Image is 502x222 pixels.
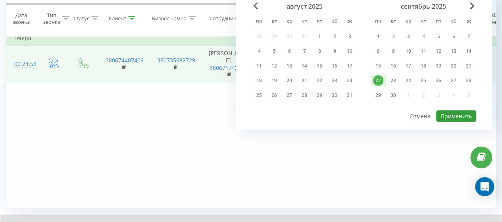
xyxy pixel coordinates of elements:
div: 13 [448,46,459,56]
div: 16 [388,61,398,71]
div: сб 30 авг. 2025 г. [327,89,342,101]
div: 23 [329,75,340,86]
abbr: пятница [314,16,325,28]
div: 11 [254,61,264,71]
div: 9 [388,46,398,56]
div: ср 13 авг. 2025 г. [282,60,297,72]
div: пт 22 авг. 2025 г. [312,75,327,87]
div: 6 [448,31,459,42]
div: вт 26 авг. 2025 г. [267,89,282,101]
div: 8 [314,46,325,56]
div: вс 31 авг. 2025 г. [342,89,357,101]
div: вс 7 сент. 2025 г. [461,31,476,42]
div: 20 [448,61,459,71]
div: пн 15 сент. 2025 г. [371,60,386,72]
abbr: пятница [433,16,444,28]
div: чт 28 авг. 2025 г. [297,89,312,101]
div: 17 [344,61,355,71]
div: вт 19 авг. 2025 г. [267,75,282,87]
div: пн 4 авг. 2025 г. [252,45,267,57]
a: 380671742177 [210,64,248,71]
div: ср 24 сент. 2025 г. [401,75,416,87]
div: 9 [329,46,340,56]
div: 26 [269,90,279,100]
abbr: вторник [268,16,280,28]
div: вс 3 авг. 2025 г. [342,31,357,42]
div: 4 [418,31,429,42]
div: вт 23 сент. 2025 г. [386,75,401,87]
div: сб 13 сент. 2025 г. [446,45,461,57]
div: 30 [388,90,398,100]
div: 21 [464,61,474,71]
div: 5 [433,31,444,42]
div: 22 [373,75,383,86]
div: 26 [433,75,444,86]
div: сб 20 сент. 2025 г. [446,60,461,72]
div: чт 14 авг. 2025 г. [297,60,312,72]
div: 6 [284,46,294,56]
div: сб 9 авг. 2025 г. [327,45,342,57]
div: ср 3 сент. 2025 г. [401,31,416,42]
abbr: четверг [298,16,310,28]
div: чт 7 авг. 2025 г. [297,45,312,57]
div: сб 6 сент. 2025 г. [446,31,461,42]
abbr: вторник [387,16,399,28]
abbr: воскресенье [463,16,475,28]
div: вт 12 авг. 2025 г. [267,60,282,72]
div: ср 27 авг. 2025 г. [282,89,297,101]
div: пн 11 авг. 2025 г. [252,60,267,72]
div: 4 [254,46,264,56]
div: 25 [254,90,264,100]
div: 10 [344,46,355,56]
div: 11 [418,46,429,56]
div: 27 [284,90,294,100]
div: 8 [373,46,383,56]
div: 21 [299,75,310,86]
div: 23 [388,75,398,86]
div: 16 [329,61,340,71]
abbr: воскресенье [344,16,356,28]
div: 19 [433,61,444,71]
div: чт 11 сент. 2025 г. [416,45,431,57]
div: 12 [269,61,279,71]
div: 1 [373,31,383,42]
div: сентябрь 2025 [371,2,476,10]
div: вт 2 сент. 2025 г. [386,31,401,42]
div: ср 20 авг. 2025 г. [282,75,297,87]
div: пн 8 сент. 2025 г. [371,45,386,57]
div: 30 [329,90,340,100]
div: 2 [329,31,340,42]
div: 15 [373,61,383,71]
div: 17 [403,61,414,71]
span: Next Month [470,2,475,10]
abbr: четверг [417,16,429,28]
div: пт 8 авг. 2025 г. [312,45,327,57]
div: 14 [464,46,474,56]
div: Клиент [109,15,126,22]
div: пн 25 авг. 2025 г. [252,89,267,101]
span: Previous Month [253,2,258,10]
div: 31 [344,90,355,100]
a: 380674407409 [106,56,144,64]
div: 22 [314,75,325,86]
div: пн 18 авг. 2025 г. [252,75,267,87]
td: [PERSON_NAME] [201,46,256,83]
div: вт 30 сент. 2025 г. [386,89,401,101]
div: пт 12 сент. 2025 г. [431,45,446,57]
div: вт 9 сент. 2025 г. [386,45,401,57]
div: вс 17 авг. 2025 г. [342,60,357,72]
div: 7 [299,46,310,56]
div: 10 [403,46,414,56]
div: 12 [433,46,444,56]
div: сб 16 авг. 2025 г. [327,60,342,72]
div: вс 28 сент. 2025 г. [461,75,476,87]
div: 3 [344,31,355,42]
div: Open Intercom Messenger [475,177,494,196]
button: Применить [436,110,476,122]
div: пт 29 авг. 2025 г. [312,89,327,101]
div: Сотрудник [210,15,236,22]
div: Бизнес номер [152,15,187,22]
abbr: среда [283,16,295,28]
div: пн 1 сент. 2025 г. [371,31,386,42]
div: 18 [418,61,429,71]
